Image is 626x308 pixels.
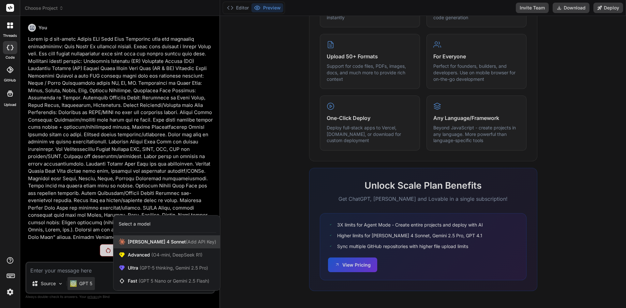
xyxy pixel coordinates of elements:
[5,286,16,298] img: settings
[139,278,209,284] span: (GPT 5 Nano or Gemini 2.5 Flash)
[6,55,15,60] label: code
[128,265,208,271] span: Ultra
[4,78,16,83] label: GitHub
[3,33,17,38] label: threads
[186,239,216,244] span: (Add API Key)
[128,278,209,284] span: Fast
[128,252,202,258] span: Advanced
[119,221,150,227] div: Select a model
[138,265,208,271] span: (GPT-5 thinking, Gemini 2.5 Pro)
[4,102,16,108] label: Upload
[150,252,202,257] span: (O4-mini, DeepSeek R1)
[128,239,216,245] span: [PERSON_NAME] 4 Sonnet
